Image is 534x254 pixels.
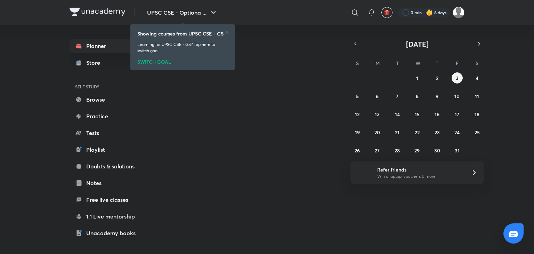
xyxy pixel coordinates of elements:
button: October 1, 2025 [412,72,423,84]
img: referral [356,166,370,180]
button: October 7, 2025 [392,90,403,102]
img: avatar [384,9,390,16]
button: October 27, 2025 [372,145,383,156]
a: Planner [70,39,150,53]
button: October 13, 2025 [372,109,383,120]
a: Playlist [70,143,150,157]
abbr: October 22, 2025 [415,129,420,136]
h6: Showing courses from UPSC CSE - GS [137,30,224,37]
abbr: Wednesday [415,60,420,66]
abbr: October 19, 2025 [355,129,360,136]
abbr: October 18, 2025 [475,111,479,118]
button: October 2, 2025 [431,72,443,84]
a: 1:1 Live mentorship [70,209,150,223]
a: Notes [70,176,150,190]
button: October 26, 2025 [352,145,363,156]
button: [DATE] [360,39,474,49]
h6: Refer friends [377,166,463,173]
div: SWITCH GOAL [137,57,228,64]
img: SP [453,7,464,18]
button: October 10, 2025 [452,90,463,102]
button: October 28, 2025 [392,145,403,156]
img: Company Logo [70,8,126,16]
abbr: October 3, 2025 [456,75,459,81]
abbr: October 11, 2025 [475,93,479,100]
abbr: Sunday [356,60,359,66]
button: October 25, 2025 [471,127,483,138]
span: [DATE] [406,39,429,49]
button: October 20, 2025 [372,127,383,138]
button: October 23, 2025 [431,127,443,138]
a: Store [70,56,150,70]
img: streak [426,9,433,16]
abbr: October 25, 2025 [475,129,480,136]
h6: SELF STUDY [70,81,150,93]
a: Browse [70,93,150,106]
button: October 11, 2025 [471,90,483,102]
abbr: October 21, 2025 [395,129,399,136]
abbr: Thursday [436,60,438,66]
abbr: October 31, 2025 [455,147,460,154]
abbr: October 20, 2025 [374,129,380,136]
abbr: October 5, 2025 [356,93,359,100]
div: Store [86,58,104,67]
button: October 24, 2025 [452,127,463,138]
abbr: October 30, 2025 [434,147,440,154]
abbr: October 12, 2025 [355,111,359,118]
abbr: October 23, 2025 [435,129,440,136]
abbr: October 13, 2025 [375,111,380,118]
button: October 8, 2025 [412,90,423,102]
abbr: Monday [375,60,380,66]
button: October 3, 2025 [452,72,463,84]
button: October 14, 2025 [392,109,403,120]
button: UPSC CSE - Optiona ... [143,6,222,19]
abbr: October 7, 2025 [396,93,398,100]
button: October 5, 2025 [352,90,363,102]
a: Free live classes [70,193,150,207]
abbr: October 27, 2025 [375,147,380,154]
button: October 9, 2025 [431,90,443,102]
button: October 17, 2025 [452,109,463,120]
button: October 18, 2025 [471,109,483,120]
button: October 22, 2025 [412,127,423,138]
a: Tests [70,126,150,140]
button: October 12, 2025 [352,109,363,120]
button: October 21, 2025 [392,127,403,138]
button: October 29, 2025 [412,145,423,156]
abbr: October 24, 2025 [454,129,460,136]
a: Unacademy books [70,226,150,240]
abbr: October 4, 2025 [476,75,478,81]
abbr: October 26, 2025 [355,147,360,154]
abbr: October 17, 2025 [455,111,459,118]
button: October 4, 2025 [471,72,483,84]
button: October 15, 2025 [412,109,423,120]
button: October 6, 2025 [372,90,383,102]
abbr: October 8, 2025 [416,93,419,100]
abbr: October 28, 2025 [395,147,400,154]
abbr: October 1, 2025 [416,75,418,81]
abbr: October 9, 2025 [436,93,438,100]
abbr: October 6, 2025 [376,93,379,100]
p: Win a laptop, vouchers & more [377,173,463,180]
a: Doubts & solutions [70,159,150,173]
abbr: Saturday [476,60,478,66]
button: October 16, 2025 [431,109,443,120]
abbr: Tuesday [396,60,399,66]
p: Learning for UPSC CSE - GS? Tap here to switch goal [137,41,228,54]
button: October 31, 2025 [452,145,463,156]
a: Practice [70,109,150,123]
abbr: October 29, 2025 [414,147,420,154]
button: avatar [381,7,393,18]
button: October 19, 2025 [352,127,363,138]
a: Company Logo [70,8,126,18]
abbr: October 10, 2025 [454,93,460,100]
abbr: October 15, 2025 [415,111,420,118]
abbr: October 2, 2025 [436,75,438,81]
button: October 30, 2025 [431,145,443,156]
abbr: October 16, 2025 [435,111,439,118]
abbr: October 14, 2025 [395,111,400,118]
abbr: Friday [456,60,459,66]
